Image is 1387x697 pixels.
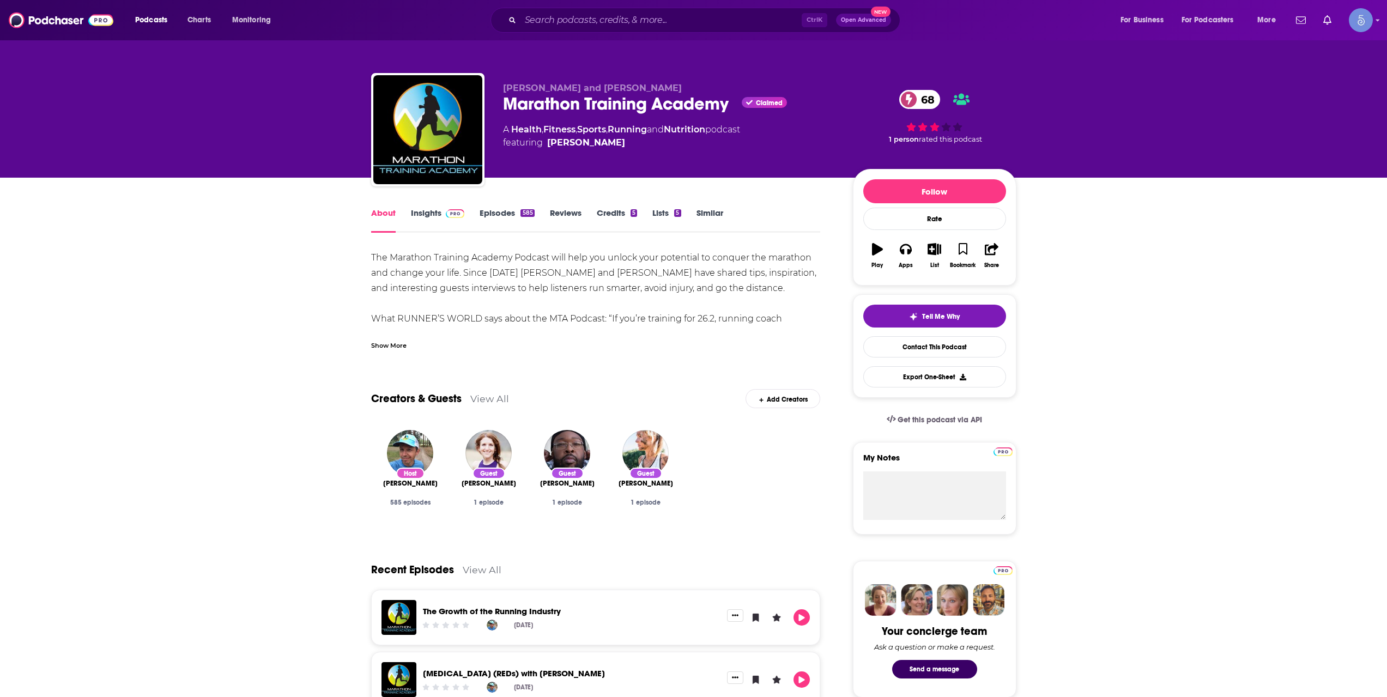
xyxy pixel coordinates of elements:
[373,75,482,184] img: Marathon Training Academy
[994,566,1013,575] img: Podchaser Pro
[187,13,211,28] span: Charts
[889,135,919,143] span: 1 person
[871,7,891,17] span: New
[520,11,802,29] input: Search podcasts, credits, & more...
[1349,8,1373,32] button: Show profile menu
[371,208,396,233] a: About
[841,17,886,23] span: Open Advanced
[878,407,991,433] a: Get this podcast via API
[994,565,1013,575] a: Pro website
[863,179,1006,203] button: Follow
[863,366,1006,387] button: Export One-Sheet
[1250,11,1289,29] button: open menu
[608,124,647,135] a: Running
[381,662,416,697] img: Relative Energy Deficiency in Sport (REDs) with Renee McGregor
[423,606,561,616] a: The Growth of the Running Industry
[920,236,948,275] button: List
[462,479,516,488] a: Claire Bartholic
[135,13,167,28] span: Podcasts
[882,625,987,638] div: Your concierge team
[501,8,911,33] div: Search podcasts, credits, & more...
[756,100,783,106] span: Claimed
[383,479,438,488] a: Trevor Spencer
[423,668,605,678] a: Relative Energy Deficiency in Sport (REDs) with Renee McGregor
[487,682,498,693] img: Trevor Spencer
[576,124,577,135] span: ,
[1174,11,1250,29] button: open menu
[503,123,740,149] div: A podcast
[748,609,764,626] button: Bookmark Episode
[544,430,590,476] a: Martinus Evans
[542,124,543,135] span: ,
[631,209,637,217] div: 5
[514,621,533,629] div: [DATE]
[863,336,1006,357] a: Contact This Podcast
[503,83,682,93] span: [PERSON_NAME] and [PERSON_NAME]
[898,415,982,425] span: Get this podcast via API
[9,10,113,31] img: Podchaser - Follow, Share and Rate Podcasts
[994,447,1013,456] img: Podchaser Pro
[802,13,827,27] span: Ctrl K
[1349,8,1373,32] img: User Profile
[180,11,217,29] a: Charts
[1349,8,1373,32] span: Logged in as Spiral5-G1
[463,564,501,575] a: View All
[768,671,785,688] button: Leave a Rating
[387,430,433,476] img: Trevor Spencer
[396,468,425,479] div: Host
[899,262,913,269] div: Apps
[411,208,465,233] a: InsightsPodchaser Pro
[551,468,584,479] div: Guest
[922,312,960,321] span: Tell Me Why
[421,683,470,692] div: Community Rating: 0 out of 5
[863,236,892,275] button: Play
[577,124,606,135] a: Sports
[465,430,512,476] img: Claire Bartholic
[1182,13,1234,28] span: For Podcasters
[128,11,181,29] button: open menu
[629,468,662,479] div: Guest
[863,208,1006,230] div: Rate
[473,468,505,479] div: Guest
[973,584,1004,616] img: Jon Profile
[910,90,940,109] span: 68
[727,671,743,683] button: Show More Button
[487,620,498,631] img: Trevor Spencer
[919,135,982,143] span: rated this podcast
[232,13,271,28] span: Monitoring
[480,208,534,233] a: Episodes585
[371,563,454,577] a: Recent Episodes
[892,660,977,678] button: Send a message
[977,236,1006,275] button: Share
[984,262,999,269] div: Share
[871,262,883,269] div: Play
[794,671,810,688] button: Play
[503,136,740,149] span: featuring
[863,452,1006,471] label: My Notes
[746,389,820,408] div: Add Creators
[540,479,595,488] a: Martinus Evans
[1120,13,1164,28] span: For Business
[520,209,534,217] div: 585
[853,83,1016,150] div: 68 1 personrated this podcast
[537,499,598,506] div: 1 episode
[664,124,705,135] a: Nutrition
[458,499,519,506] div: 1 episode
[622,430,669,476] img: Amelia Boone
[606,124,608,135] span: ,
[748,671,764,688] button: Bookmark Episode
[381,600,416,635] a: The Growth of the Running Industry
[543,124,576,135] a: Fitness
[937,584,968,616] img: Jules Profile
[540,479,595,488] span: [PERSON_NAME]
[383,479,438,488] span: [PERSON_NAME]
[511,124,542,135] a: Health
[462,479,516,488] span: [PERSON_NAME]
